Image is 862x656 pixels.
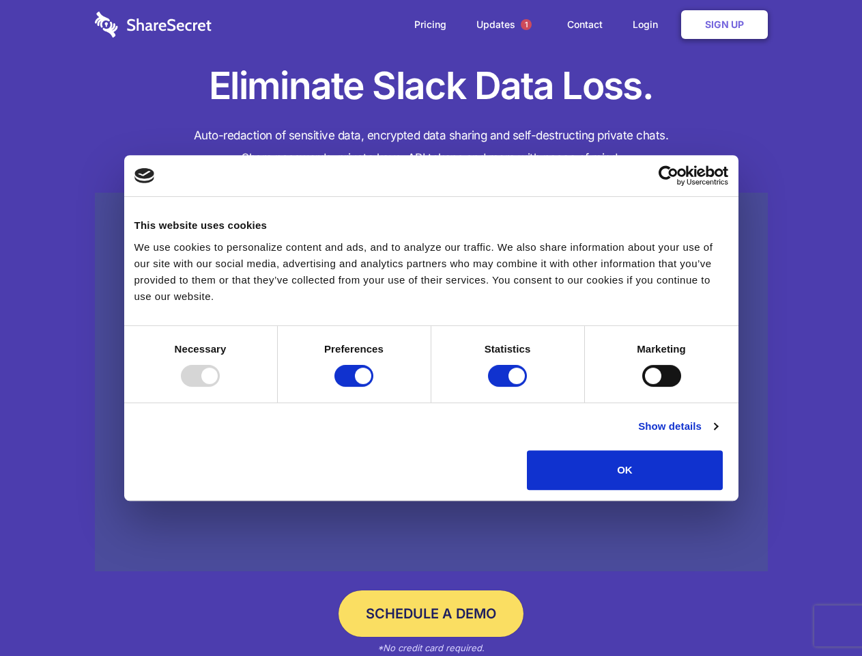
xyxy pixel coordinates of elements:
a: Schedule a Demo [339,590,523,637]
span: 1 [521,19,532,30]
a: Show details [638,418,717,435]
strong: Statistics [485,343,531,355]
a: Usercentrics Cookiebot - opens in a new window [609,165,728,186]
strong: Preferences [324,343,384,355]
button: OK [527,450,723,490]
img: logo-wordmark-white-trans-d4663122ce5f474addd5e946df7df03e33cb6a1c49d2221995e7729f52c070b2.svg [95,12,212,38]
div: We use cookies to personalize content and ads, and to analyze our traffic. We also share informat... [134,239,728,305]
a: Login [619,3,678,46]
em: *No credit card required. [377,642,485,653]
strong: Marketing [637,343,686,355]
h1: Eliminate Slack Data Loss. [95,61,768,111]
a: Pricing [401,3,460,46]
a: Sign Up [681,10,768,39]
strong: Necessary [175,343,227,355]
h4: Auto-redaction of sensitive data, encrypted data sharing and self-destructing private chats. Shar... [95,124,768,169]
a: Contact [554,3,616,46]
a: Wistia video thumbnail [95,193,768,572]
img: logo [134,168,155,183]
div: This website uses cookies [134,217,728,234]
